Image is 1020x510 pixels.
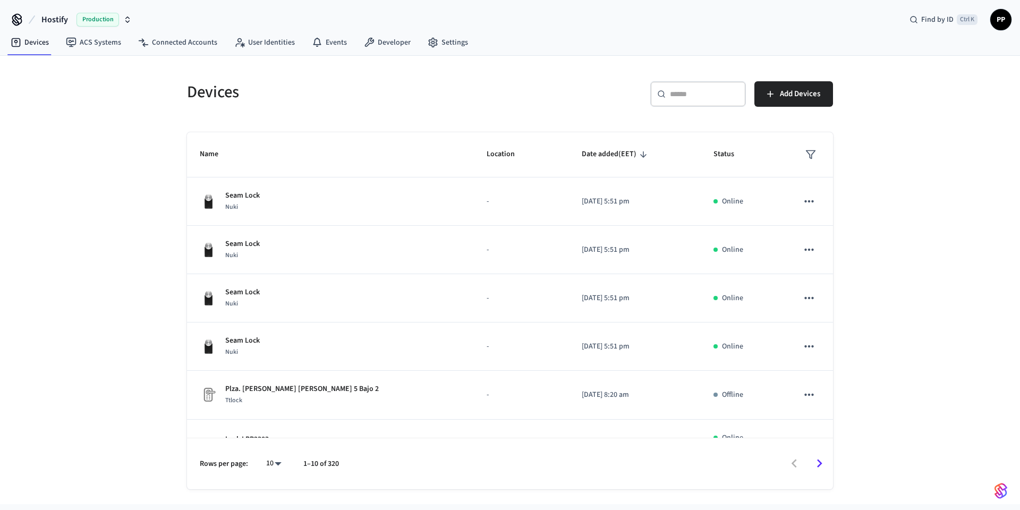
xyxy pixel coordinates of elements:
[722,341,743,352] p: Online
[582,196,688,207] p: [DATE] 5:51 pm
[41,13,68,26] span: Hostify
[261,456,286,471] div: 10
[225,384,379,395] p: Plza. [PERSON_NAME] [PERSON_NAME] 5 Bajo 2
[582,293,688,304] p: [DATE] 5:51 pm
[419,33,477,52] a: Settings
[957,14,977,25] span: Ctrl K
[130,33,226,52] a: Connected Accounts
[226,33,303,52] a: User Identities
[76,13,119,27] span: Production
[582,146,650,163] span: Date added(EET)
[487,293,556,304] p: -
[487,244,556,256] p: -
[807,451,832,476] button: Go to next page
[57,33,130,52] a: ACS Systems
[991,10,1010,29] span: PP
[200,146,232,163] span: Name
[225,299,238,308] span: Nuki
[225,287,260,298] p: Seam Lock
[200,437,217,454] img: August Wifi Smart Lock 3rd Gen, Silver, Front
[225,251,238,260] span: Nuki
[754,81,833,107] button: Add Devices
[200,458,248,470] p: Rows per page:
[713,146,748,163] span: Status
[225,434,269,445] p: Lock LPR2303
[200,338,217,355] img: Nuki Smart Lock 3.0 Pro Black, Front
[722,196,743,207] p: Online
[225,202,238,211] span: Nuki
[225,190,260,201] p: Seam Lock
[994,482,1007,499] img: SeamLogoGradient.69752ec5.svg
[487,341,556,352] p: -
[582,341,688,352] p: [DATE] 5:51 pm
[187,81,504,103] h5: Devices
[303,33,355,52] a: Events
[200,386,217,403] img: Placeholder Lock Image
[722,432,743,444] p: Online
[200,290,217,307] img: Nuki Smart Lock 3.0 Pro Black, Front
[200,241,217,258] img: Nuki Smart Lock 3.0 Pro Black, Front
[921,14,954,25] span: Find by ID
[200,193,217,210] img: Nuki Smart Lock 3.0 Pro Black, Front
[225,347,238,356] span: Nuki
[487,146,529,163] span: Location
[722,244,743,256] p: Online
[722,293,743,304] p: Online
[303,458,339,470] p: 1–10 of 320
[225,335,260,346] p: Seam Lock
[780,87,820,101] span: Add Devices
[487,389,556,401] p: -
[2,33,57,52] a: Devices
[355,33,419,52] a: Developer
[722,389,743,401] p: Offline
[225,239,260,250] p: Seam Lock
[487,196,556,207] p: -
[901,10,986,29] div: Find by IDCtrl K
[225,396,242,405] span: Ttlock
[990,9,1011,30] button: PP
[582,244,688,256] p: [DATE] 5:51 pm
[582,389,688,401] p: [DATE] 8:20 am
